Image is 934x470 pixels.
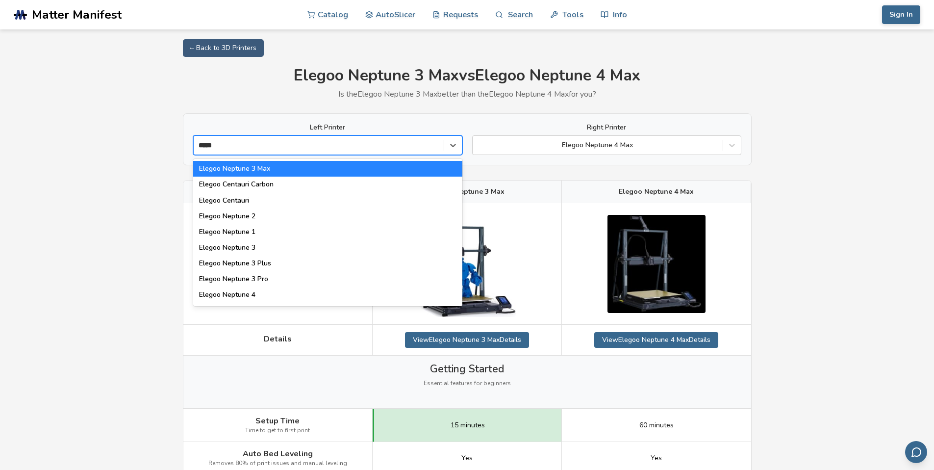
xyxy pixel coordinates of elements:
div: Elegoo Centauri [193,193,462,209]
div: Elegoo Neptune 3 [193,240,462,256]
div: Elegoo Neptune 3 Max [193,161,462,177]
span: Yes [461,454,473,462]
span: Details [264,335,292,343]
span: Removes 80% of print issues and manual leveling [208,460,347,467]
div: Elegoo Neptune 1 [193,224,462,240]
span: Time to get to first print [245,427,310,434]
label: Right Printer [472,124,741,131]
a: ← Back to 3D Printers [183,39,264,57]
span: Getting Started [430,363,504,375]
div: Elegoo Centauri Carbon [193,177,462,192]
input: Elegoo Neptune 4 Max [478,141,480,149]
button: Send feedback via email [905,441,927,463]
span: Elegoo Neptune 3 Max [429,188,505,196]
a: ViewElegoo Neptune 4 MaxDetails [594,332,718,348]
button: Sign In [882,5,920,24]
span: Essential features for beginners [424,380,511,387]
p: Is the Elegoo Neptune 3 Max better than the Elegoo Neptune 4 Max for you? [183,90,752,99]
input: Elegoo Neptune 3 MaxElegoo Centauri CarbonElegoo CentauriElegoo Neptune 2Elegoo Neptune 1Elegoo N... [199,141,218,149]
div: Elegoo Neptune 3 Plus [193,256,462,271]
h1: Elegoo Neptune 3 Max vs Elegoo Neptune 4 Max [183,67,752,85]
img: Elegoo Neptune 3 Max [418,210,516,316]
div: Elegoo Neptune 4 Max [193,303,462,318]
span: Setup Time [255,417,300,425]
a: ViewElegoo Neptune 3 MaxDetails [405,332,529,348]
span: 60 minutes [639,421,674,429]
span: Yes [651,454,662,462]
div: Elegoo Neptune 2 [193,209,462,224]
img: Elegoo Neptune 4 Max [607,215,706,313]
span: Matter Manifest [32,8,122,22]
div: Elegoo Neptune 3 Pro [193,271,462,287]
span: 15 minutes [451,421,485,429]
span: Elegoo Neptune 4 Max [619,188,694,196]
div: Elegoo Neptune 4 [193,287,462,303]
label: Left Printer [193,124,462,131]
span: Auto Bed Leveling [243,449,313,458]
